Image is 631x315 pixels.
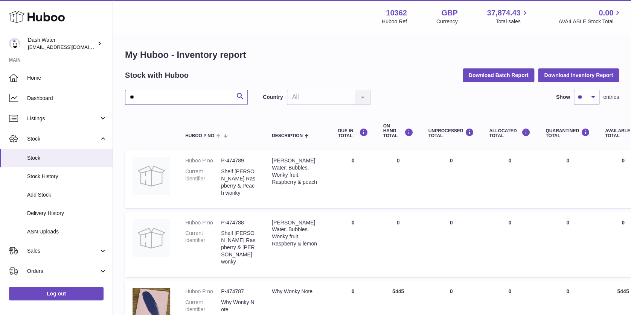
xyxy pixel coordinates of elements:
dt: Huboo P no [185,157,221,164]
div: DUE IN TOTAL [338,128,368,138]
span: Total sales [495,18,529,25]
td: 0 [482,150,538,207]
div: UNPROCESSED Total [428,128,474,138]
td: 0 [421,150,482,207]
div: Currency [436,18,458,25]
div: Why Wonky Note [272,288,323,295]
div: [PERSON_NAME] Water. Bubbles. Wonky fruit. Raspberry & lemon [272,219,323,248]
dd: Shelf [PERSON_NAME] Raspberry & [PERSON_NAME] wonky [221,230,257,265]
span: Description [272,133,303,138]
img: product image [133,157,170,195]
td: 0 [375,150,421,207]
td: 0 [375,212,421,277]
strong: 10362 [386,8,407,18]
dd: P-474788 [221,219,257,226]
div: ON HAND Total [383,124,413,139]
dd: Why Wonky Note [221,299,257,313]
td: 0 [482,212,538,277]
dd: P-474789 [221,157,257,164]
span: Home [27,74,107,82]
span: Stock [27,135,99,142]
a: 37,874.43 Total sales [487,8,529,25]
span: Dashboard [27,95,107,102]
img: product image [133,219,170,257]
dt: Current identifier [185,168,221,197]
a: 0.00 AVAILABLE Stock Total [558,8,622,25]
div: ALLOCATED Total [489,128,530,138]
label: Show [556,94,570,101]
dd: Shelf [PERSON_NAME] Raspberry & Peach wonky [221,168,257,197]
span: Stock [27,154,107,162]
h1: My Huboo - Inventory report [125,49,619,61]
span: 0 [566,288,569,294]
button: Download Batch Report [463,68,535,82]
dt: Current identifier [185,230,221,265]
td: 0 [330,150,375,207]
div: Dash Water [28,36,96,51]
span: entries [603,94,619,101]
img: bea@dash-water.com [9,38,20,49]
strong: GBP [441,8,457,18]
dd: P-474787 [221,288,257,295]
span: ASN Uploads [27,228,107,235]
div: [PERSON_NAME] Water. Bubbles. Wonky fruit. Raspberry & peach [272,157,323,186]
div: Huboo Ref [382,18,407,25]
span: [EMAIL_ADDRESS][DOMAIN_NAME] [28,44,111,50]
span: 0 [566,157,569,164]
dt: Huboo P no [185,219,221,226]
span: Orders [27,268,99,275]
td: 0 [330,212,375,277]
span: Delivery History [27,210,107,217]
dt: Huboo P no [185,288,221,295]
span: Huboo P no [185,133,214,138]
span: 0 [566,220,569,226]
span: Add Stock [27,191,107,198]
span: 37,874.43 [487,8,520,18]
span: Stock History [27,173,107,180]
span: AVAILABLE Stock Total [558,18,622,25]
a: Log out [9,287,104,300]
label: Country [263,94,283,101]
span: Listings [27,115,99,122]
button: Download Inventory Report [538,68,619,82]
td: 0 [421,212,482,277]
span: Sales [27,247,99,254]
dt: Current identifier [185,299,221,313]
span: 0.00 [599,8,613,18]
div: QUARANTINED Total [546,128,590,138]
h2: Stock with Huboo [125,70,189,80]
